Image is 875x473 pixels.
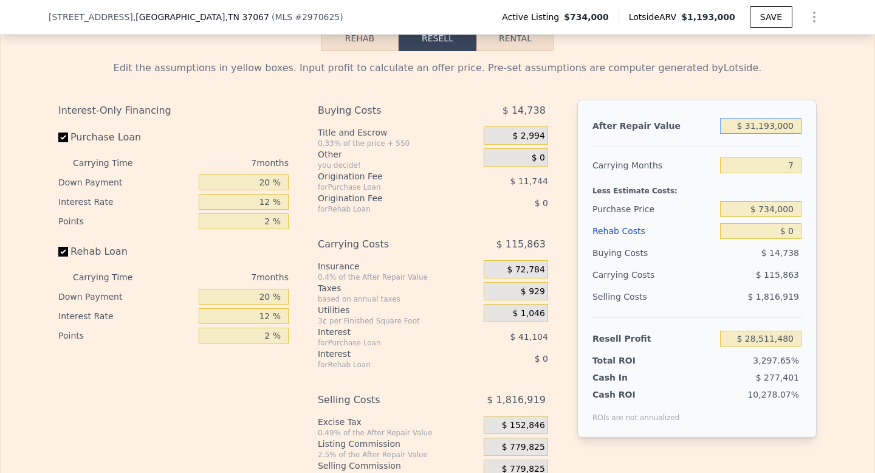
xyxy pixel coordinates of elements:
div: based on annual taxes [318,294,479,304]
div: Carrying Costs [318,233,453,255]
div: for Purchase Loan [318,182,453,192]
span: $ 277,401 [756,373,799,382]
div: Edit the assumptions in yellow boxes. Input profit to calculate an offer price. Pre-set assumptio... [58,61,817,75]
span: $ 0 [532,153,545,164]
div: Interest Rate [58,192,194,212]
div: Buying Costs [592,242,715,264]
div: Insurance [318,260,479,272]
span: 10,278.07% [747,390,799,399]
span: $ 11,744 [510,176,548,186]
span: , TN 37067 [225,12,269,22]
div: Carrying Costs [592,264,668,286]
div: Selling Costs [592,286,715,308]
button: Rental [476,26,554,51]
span: $ 779,825 [502,442,545,453]
div: Points [58,326,194,345]
div: After Repair Value [592,115,715,137]
span: MLS [275,12,292,22]
div: 0.33% of the price + 550 [318,139,479,148]
span: , [GEOGRAPHIC_DATA] [133,11,269,23]
div: Down Payment [58,173,194,192]
div: for Purchase Loan [318,338,453,348]
div: Excise Tax [318,416,479,428]
div: for Rehab Loan [318,204,453,214]
div: Rehab Costs [592,220,715,242]
span: $ 0 [535,354,548,364]
div: Resell Profit [592,328,715,350]
div: Less Estimate Costs: [592,176,801,198]
button: Show Options [802,5,826,29]
div: Buying Costs [318,100,453,122]
div: Points [58,212,194,231]
span: [STREET_ADDRESS] [49,11,133,23]
div: ROIs are not annualized [592,401,680,423]
div: Total ROI [592,354,668,367]
span: $ 115,863 [756,270,799,280]
div: Interest Rate [58,306,194,326]
div: Listing Commission [318,438,479,450]
div: Carrying Time [73,153,152,173]
span: 3,297.65% [753,356,799,365]
div: 2.5% of the After Repair Value [318,450,479,460]
div: Interest-Only Financing [58,100,289,122]
div: 0.49% of the After Repair Value [318,428,479,438]
input: Purchase Loan [58,133,68,142]
div: 7 months [157,268,289,287]
span: $ 929 [521,286,545,297]
span: $ 1,816,919 [487,389,546,411]
div: 7 months [157,153,289,173]
span: $734,000 [564,11,609,23]
div: Origination Fee [318,192,453,204]
span: $ 14,738 [503,100,546,122]
span: $ 115,863 [496,233,545,255]
div: for Rehab Loan [318,360,453,370]
span: $ 14,738 [761,248,799,258]
span: $ 1,046 [512,308,544,319]
div: you decide! [318,161,479,170]
button: Resell [399,26,476,51]
div: Other [318,148,479,161]
div: ( ) [272,11,343,23]
div: Title and Escrow [318,126,479,139]
div: Down Payment [58,287,194,306]
div: Interest [318,326,453,338]
div: Carrying Time [73,268,152,287]
button: Rehab [321,26,399,51]
span: $ 0 [535,198,548,208]
div: Cash In [592,371,668,384]
span: $ 1,816,919 [747,292,799,302]
input: Rehab Loan [58,247,68,257]
div: Taxes [318,282,479,294]
span: # 2970625 [295,12,340,22]
div: Utilities [318,304,479,316]
div: 3¢ per Finished Square Foot [318,316,479,326]
div: Origination Fee [318,170,453,182]
button: SAVE [750,6,792,28]
span: $1,193,000 [681,12,735,22]
div: Cash ROI [592,388,680,401]
span: Lotside ARV [629,11,681,23]
div: Selling Costs [318,389,453,411]
span: Active Listing [502,11,564,23]
div: Interest [318,348,453,360]
span: $ 152,846 [502,420,545,431]
div: 0.4% of the After Repair Value [318,272,479,282]
label: Purchase Loan [58,126,194,148]
span: $ 72,784 [507,264,545,275]
div: Purchase Price [592,198,715,220]
label: Rehab Loan [58,241,194,263]
span: $ 2,994 [512,131,544,142]
span: $ 41,104 [510,332,548,342]
div: Selling Commission [318,460,479,472]
div: Carrying Months [592,154,715,176]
